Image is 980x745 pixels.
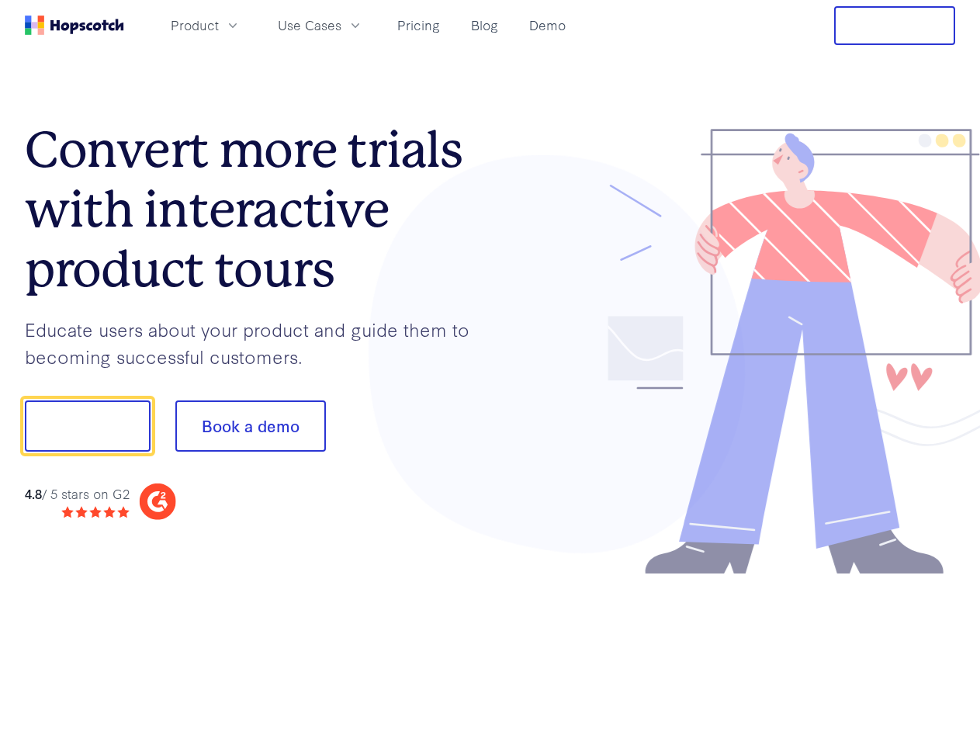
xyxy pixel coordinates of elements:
[25,484,42,502] strong: 4.8
[834,6,955,45] button: Free Trial
[175,400,326,452] button: Book a demo
[523,12,572,38] a: Demo
[25,316,490,369] p: Educate users about your product and guide them to becoming successful customers.
[161,12,250,38] button: Product
[465,12,504,38] a: Blog
[25,16,124,35] a: Home
[25,400,151,452] button: Show me!
[25,120,490,299] h1: Convert more trials with interactive product tours
[278,16,341,35] span: Use Cases
[171,16,219,35] span: Product
[268,12,372,38] button: Use Cases
[25,484,130,504] div: / 5 stars on G2
[391,12,446,38] a: Pricing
